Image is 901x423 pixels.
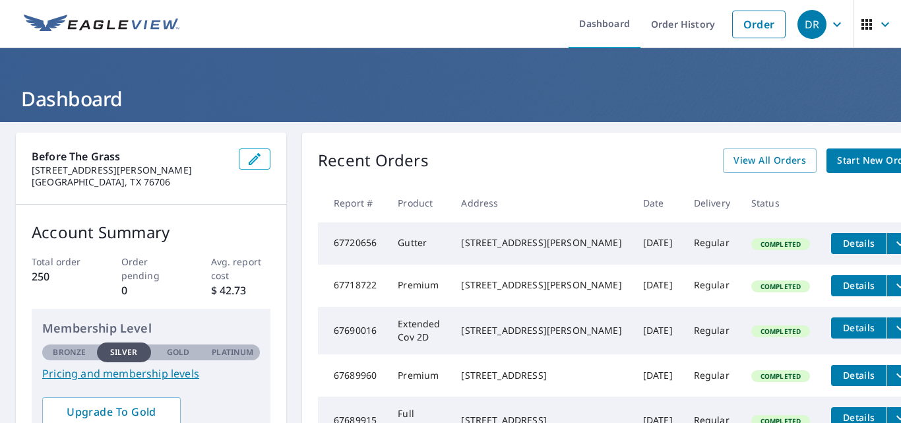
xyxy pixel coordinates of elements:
[741,183,821,222] th: Status
[831,365,886,386] button: detailsBtn-67689960
[211,282,271,298] p: $ 42.73
[53,405,170,419] span: Upgrade To Gold
[42,366,260,381] a: Pricing and membership levels
[318,354,387,397] td: 67689960
[387,183,450,222] th: Product
[32,148,228,164] p: Before the Grass
[32,255,92,269] p: Total order
[839,369,879,381] span: Details
[753,240,809,249] span: Completed
[461,369,621,382] div: [STREET_ADDRESS]
[121,255,181,282] p: Order pending
[831,275,886,296] button: detailsBtn-67718722
[633,183,683,222] th: Date
[839,237,879,249] span: Details
[753,282,809,291] span: Completed
[212,346,253,358] p: Platinum
[461,236,621,249] div: [STREET_ADDRESS][PERSON_NAME]
[42,319,260,337] p: Membership Level
[32,176,228,188] p: [GEOGRAPHIC_DATA], TX 76706
[24,15,179,34] img: EV Logo
[461,278,621,292] div: [STREET_ADDRESS][PERSON_NAME]
[211,255,271,282] p: Avg. report cost
[753,372,809,381] span: Completed
[732,11,786,38] a: Order
[387,222,450,265] td: Gutter
[633,354,683,397] td: [DATE]
[32,269,92,284] p: 250
[733,152,806,169] span: View All Orders
[32,220,270,244] p: Account Summary
[318,265,387,307] td: 67718722
[16,85,885,112] h1: Dashboard
[831,317,886,339] button: detailsBtn-67690016
[633,222,683,265] td: [DATE]
[797,10,826,39] div: DR
[683,265,741,307] td: Regular
[318,183,387,222] th: Report #
[461,324,621,337] div: [STREET_ADDRESS][PERSON_NAME]
[387,307,450,354] td: Extended Cov 2D
[387,265,450,307] td: Premium
[32,164,228,176] p: [STREET_ADDRESS][PERSON_NAME]
[839,279,879,292] span: Details
[633,307,683,354] td: [DATE]
[831,233,886,254] button: detailsBtn-67720656
[318,222,387,265] td: 67720656
[387,354,450,397] td: Premium
[683,307,741,354] td: Regular
[683,354,741,397] td: Regular
[318,307,387,354] td: 67690016
[110,346,138,358] p: Silver
[450,183,632,222] th: Address
[53,346,86,358] p: Bronze
[633,265,683,307] td: [DATE]
[121,282,181,298] p: 0
[167,346,189,358] p: Gold
[318,148,429,173] p: Recent Orders
[683,183,741,222] th: Delivery
[683,222,741,265] td: Regular
[723,148,817,173] a: View All Orders
[753,327,809,336] span: Completed
[839,321,879,334] span: Details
